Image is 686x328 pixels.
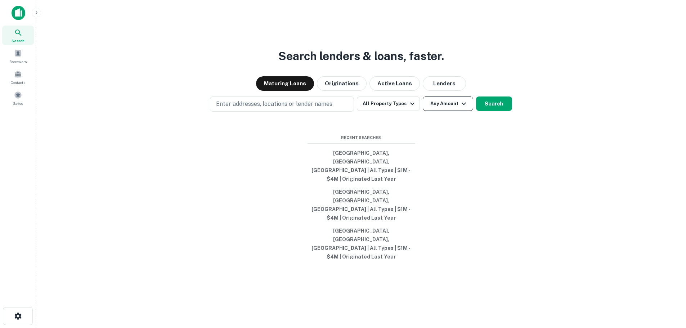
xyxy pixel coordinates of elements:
h3: Search lenders & loans, faster. [278,48,444,65]
button: All Property Types [357,96,420,111]
span: Search [12,38,24,44]
button: Any Amount [423,96,473,111]
span: Contacts [11,80,25,85]
button: Maturing Loans [256,76,314,91]
img: capitalize-icon.png [12,6,25,20]
span: Recent Searches [307,135,415,141]
button: Active Loans [369,76,420,91]
button: [GEOGRAPHIC_DATA], [GEOGRAPHIC_DATA], [GEOGRAPHIC_DATA] | All Types | $1M - $4M | Originated Last... [307,185,415,224]
button: [GEOGRAPHIC_DATA], [GEOGRAPHIC_DATA], [GEOGRAPHIC_DATA] | All Types | $1M - $4M | Originated Last... [307,224,415,263]
button: Originations [317,76,367,91]
iframe: Chat Widget [650,270,686,305]
a: Contacts [2,67,34,87]
button: [GEOGRAPHIC_DATA], [GEOGRAPHIC_DATA], [GEOGRAPHIC_DATA] | All Types | $1M - $4M | Originated Last... [307,147,415,185]
button: Search [476,96,512,111]
p: Enter addresses, locations or lender names [216,100,332,108]
a: Saved [2,88,34,108]
span: Saved [13,100,23,106]
button: Lenders [423,76,466,91]
span: Borrowers [9,59,27,64]
a: Borrowers [2,46,34,66]
a: Search [2,26,34,45]
button: Enter addresses, locations or lender names [210,96,354,112]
